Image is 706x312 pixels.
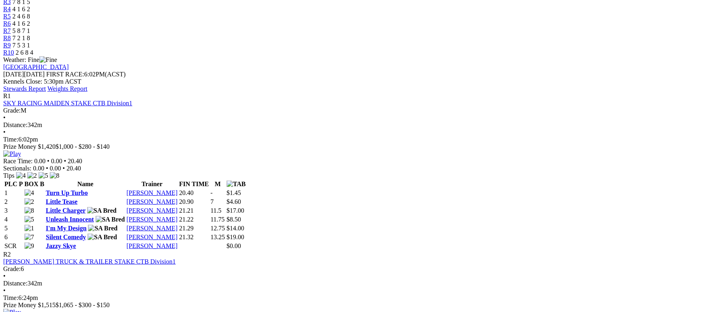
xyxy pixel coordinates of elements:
div: M [3,107,703,114]
img: 2 [27,172,37,179]
span: Distance: [3,121,27,128]
a: Turn Up Turbo [46,189,88,196]
a: [PERSON_NAME] [127,189,178,196]
a: [PERSON_NAME] [127,225,178,232]
span: 0.00 [50,165,61,172]
th: Trainer [126,180,178,188]
text: 11.5 [211,207,221,214]
span: Time: [3,136,18,143]
img: 8 [50,172,59,179]
td: SCR [4,242,23,250]
a: R7 [3,27,11,34]
span: Distance: [3,280,27,287]
th: M [210,180,225,188]
img: Fine [39,56,57,64]
span: • [3,273,6,279]
span: 2 4 6 8 [12,13,30,20]
span: $1,065 - $300 - $150 [55,302,110,308]
text: 13.25 [211,234,225,240]
th: FIN TIME [179,180,209,188]
a: Silent Comedy [46,234,86,240]
a: Jazzy Skye [46,242,76,249]
img: 1 [25,225,34,232]
span: $4.60 [227,198,241,205]
a: Stewards Report [3,85,46,92]
a: R9 [3,42,11,49]
span: 0.00 [51,158,62,164]
span: FIRST RACE: [46,71,84,78]
span: 4 1 6 2 [12,6,30,12]
text: 12.75 [211,225,225,232]
div: 6:02pm [3,136,703,143]
a: [PERSON_NAME] [127,207,178,214]
td: 21.29 [179,224,209,232]
td: 21.22 [179,216,209,224]
a: R6 [3,20,11,27]
span: • [3,287,6,294]
a: R4 [3,6,11,12]
span: • [3,114,6,121]
span: 7 5 3 1 [12,42,30,49]
img: 4 [16,172,26,179]
div: 6 [3,265,703,273]
a: R5 [3,13,11,20]
div: Kennels Close: 5:30pm ACST [3,78,703,85]
td: 5 [4,224,23,232]
span: Grade: [3,265,21,272]
div: Prize Money $1,420 [3,143,703,150]
a: Weights Report [47,85,88,92]
div: 342m [3,121,703,129]
img: 9 [25,242,34,250]
span: R1 [3,92,11,99]
text: - [211,189,213,196]
span: $0.00 [227,242,241,249]
img: Play [3,150,21,158]
td: 4 [4,216,23,224]
td: 21.21 [179,207,209,215]
span: 0.00 [34,158,45,164]
span: 2 6 8 4 [16,49,33,56]
a: [PERSON_NAME] [127,198,178,205]
img: 4 [25,189,34,197]
span: 0.00 [33,165,44,172]
span: [DATE] [3,71,45,78]
img: SA Bred [96,216,125,223]
span: R2 [3,251,11,258]
img: TAB [227,181,246,188]
img: SA Bred [88,234,117,241]
span: 4 1 6 2 [12,20,30,27]
td: 21.32 [179,233,209,241]
span: [DATE] [3,71,24,78]
span: Race Time: [3,158,33,164]
a: I'm My Design [46,225,86,232]
span: $14.00 [227,225,244,232]
div: 6:24pm [3,294,703,302]
img: SA Bred [87,207,117,214]
span: • [64,158,66,164]
a: [PERSON_NAME] [127,234,178,240]
span: 7 2 1 8 [12,35,30,41]
a: Little Charger [46,207,86,214]
a: Unleash Innocent [46,216,94,223]
span: Tips [3,172,14,179]
td: 3 [4,207,23,215]
img: 7 [25,234,34,241]
a: Little Tease [46,198,78,205]
span: Sectionals: [3,165,31,172]
a: R8 [3,35,11,41]
span: • [47,158,49,164]
a: [PERSON_NAME] [127,242,178,249]
div: Prize Money $1,515 [3,302,703,309]
span: • [63,165,65,172]
span: P [19,181,23,187]
img: 5 [39,172,48,179]
img: 5 [25,216,34,223]
th: Name [45,180,125,188]
span: $17.00 [227,207,244,214]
